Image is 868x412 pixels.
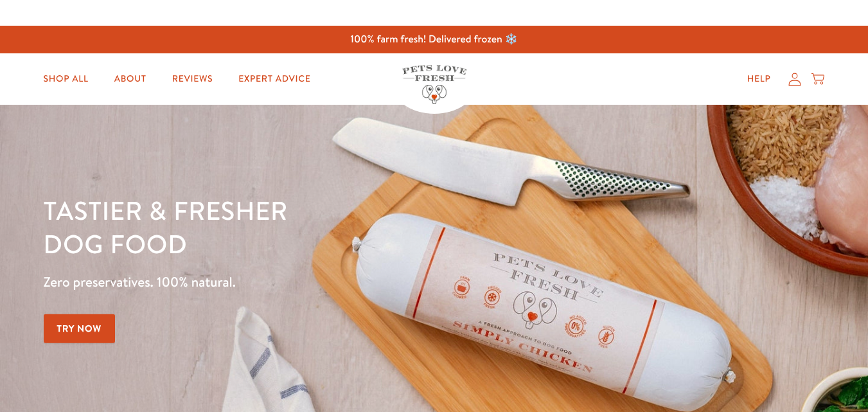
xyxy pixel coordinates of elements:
[104,66,157,92] a: About
[228,66,321,92] a: Expert Advice
[737,66,781,92] a: Help
[402,65,466,104] img: Pets Love Fresh
[44,193,565,260] h1: Tastier & fresher dog food
[33,66,99,92] a: Shop All
[44,271,565,294] p: Zero preservatives. 100% natural.
[44,314,116,343] a: Try Now
[162,66,223,92] a: Reviews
